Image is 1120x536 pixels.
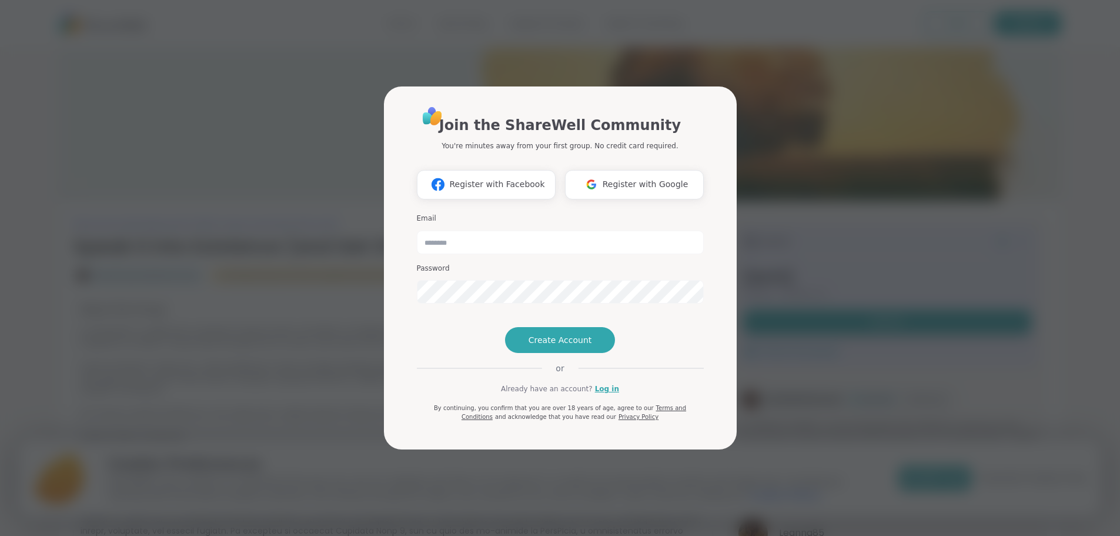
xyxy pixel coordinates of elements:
span: Create Account [529,334,592,346]
h3: Password [417,264,704,274]
span: By continuing, you confirm that you are over 18 years of age, agree to our [434,405,654,411]
span: or [541,362,578,374]
img: ShareWell Logomark [427,174,449,195]
a: Log in [595,384,619,394]
img: ShareWell Logomark [580,174,603,195]
h3: Email [417,214,704,224]
span: Register with Facebook [449,178,544,191]
img: ShareWell Logo [419,103,446,129]
button: Register with Facebook [417,170,556,199]
button: Register with Google [565,170,704,199]
span: Already have an account? [501,384,593,394]
p: You're minutes away from your first group. No credit card required. [442,141,678,151]
span: and acknowledge that you have read our [495,414,616,420]
button: Create Account [505,327,616,353]
a: Privacy Policy [618,414,658,420]
span: Register with Google [603,178,688,191]
h1: Join the ShareWell Community [439,115,681,136]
